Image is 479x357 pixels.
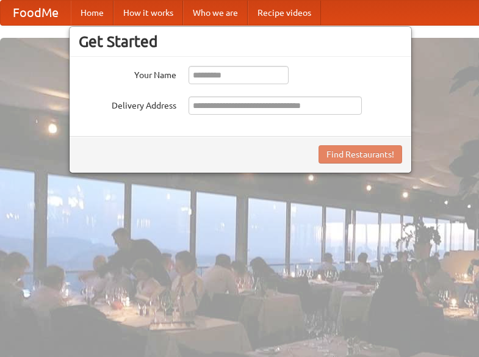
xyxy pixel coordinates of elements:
[79,66,176,81] label: Your Name
[71,1,113,25] a: Home
[319,145,402,164] button: Find Restaurants!
[113,1,183,25] a: How it works
[1,1,71,25] a: FoodMe
[183,1,248,25] a: Who we are
[79,96,176,112] label: Delivery Address
[248,1,321,25] a: Recipe videos
[79,32,402,51] h3: Get Started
